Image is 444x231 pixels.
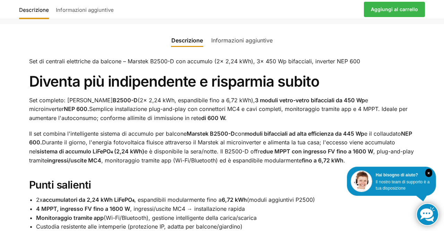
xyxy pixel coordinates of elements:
[171,37,203,44] font: Descrizione
[113,97,138,104] font: B2500-D
[29,105,408,121] font: Semplice installazione plug-and-play con connettori MC4 e cavi completi, monitoraggio tramite app...
[187,130,235,137] font: Marstek B2500-D
[364,130,401,137] font: e il collaudato
[245,130,364,137] font: moduli bifacciali ad alta efficienza da 445 Wp
[376,173,418,177] font: Hai bisogno di aiuto?
[343,157,345,164] font: .
[36,223,242,230] font: Custodia resistente alle intemperie (protezione IP, adatta per balcone/giardino)
[47,157,101,164] font: ingressi/uscite MC4
[138,97,255,104] font: (2x 2,24 kWh, espandibile fino a 6,72 kWh),
[101,157,302,164] font: , monitoraggio tramite app (Wi-Fi/Bluetooth) ed è espandibile modularmente
[247,196,315,203] font: (moduli aggiuntivi P2500)
[29,148,414,164] font: , plug-and-play tramite
[222,196,247,203] font: 6,72 kWh
[132,114,201,121] font: limite di immissione in rete
[302,157,343,164] font: fino a 6,72 kWh
[29,130,187,137] font: Il set combina l'intelligente sistema di accumulo per balcone
[376,180,429,191] font: Il nostro team di supporto è a tua disposizione
[56,7,114,13] font: Informazioni aggiuntive
[52,1,117,18] a: Informazioni aggiuntive
[29,178,91,191] font: Punti salienti
[371,6,418,12] font: Aggiungi al carrello
[364,2,425,17] a: Aggiungi al carrello
[235,130,245,137] font: con
[19,1,52,18] a: Descrizione
[29,97,113,104] font: Set completo: [PERSON_NAME]
[36,196,43,203] font: 2x
[255,97,365,104] font: 3 moduli vetro-vetro bifacciali da 450 Wp
[29,139,395,155] font: Durante il giorno, l'energia fotovoltaica fluisce attraverso il Marstek al microinverter e alimen...
[104,214,257,221] font: (Wi-Fi/Bluetooth), gestione intelligente della carica/scarica
[29,58,360,65] font: Set di centrali elettriche da balcone – Marstek B2500-D con accumulo (2x 2,24 kWh), 3× 450 Wp bif...
[37,148,144,155] font: sistema di accumulo LiFePO₄ (2,24 kWh)
[201,114,227,121] font: di 600 W.
[29,72,319,90] font: Diventa più indipendente e risparmia subito
[427,171,430,176] font: ×
[144,148,263,155] font: e è disponibile la sera/notte. Il B2500-D offre
[19,7,49,13] font: Descrizione
[130,205,245,212] font: , ingressi/uscite MC4 → installazione rapida
[43,196,134,203] font: accumulatori da 2,24 kWh LiFePO₄
[134,196,222,203] font: , espandibili modularmente fino a
[36,214,104,221] font: Monitoraggio tramite app
[64,105,89,112] font: NEP 600.
[36,205,130,212] font: 4 MPPT, ingresso FV fino a 1600 W
[263,148,373,155] font: due MPPT con ingresso FV fino a 1600 W
[211,37,273,44] font: Informazioni aggiuntive
[425,169,432,177] i: Vicino
[351,170,372,192] img: Assistenza clienti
